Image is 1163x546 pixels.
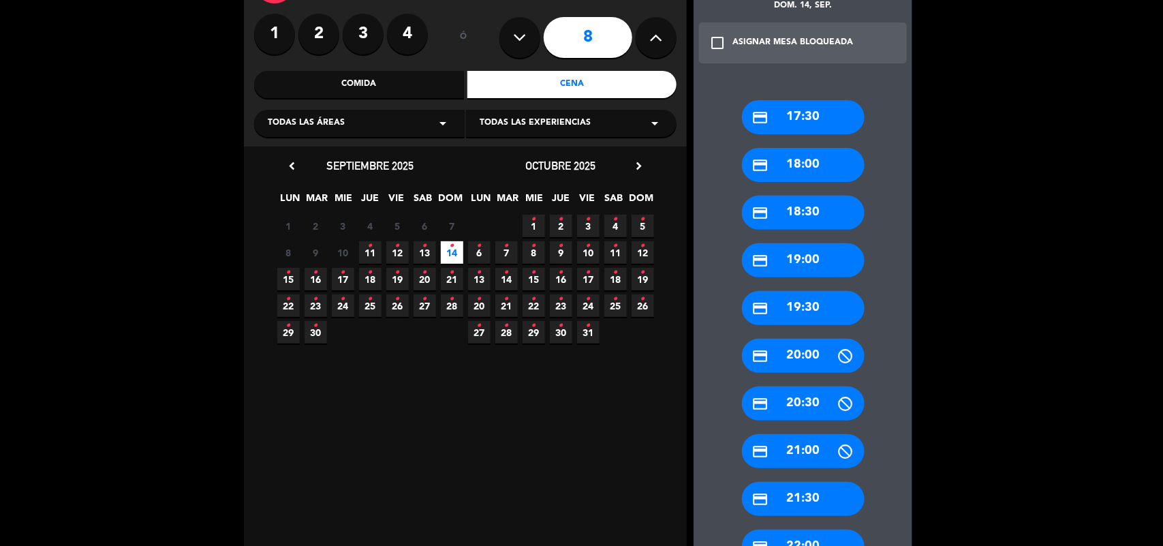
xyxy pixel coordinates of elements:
[550,321,572,344] span: 30
[450,288,454,310] i: •
[395,288,400,310] i: •
[441,294,463,317] span: 28
[332,294,354,317] span: 24
[640,235,645,257] i: •
[526,159,596,172] span: octubre 2025
[277,241,300,264] span: 8
[285,159,299,173] i: chevron_left
[752,395,769,412] i: credit_card
[386,268,409,290] span: 19
[632,215,654,237] span: 5
[603,190,625,213] span: SAB
[550,241,572,264] span: 9
[359,294,382,317] span: 25
[422,262,427,284] i: •
[368,235,373,257] i: •
[752,252,769,269] i: credit_card
[559,235,563,257] i: •
[254,71,464,98] div: Comida
[531,315,536,337] i: •
[647,115,663,132] i: arrow_drop_down
[732,36,853,50] div: ASIGNAR MESA BLOQUEADA
[577,294,600,317] span: 24
[497,190,519,213] span: MAR
[752,443,769,460] i: credit_card
[477,315,482,337] i: •
[742,291,865,325] div: 19:30
[640,262,645,284] i: •
[531,235,536,257] i: •
[752,300,769,317] i: credit_card
[742,386,865,421] div: 20:30
[495,321,518,344] span: 28
[305,215,327,237] span: 2
[313,315,318,337] i: •
[742,196,865,230] div: 18:30
[495,294,518,317] span: 21
[531,262,536,284] i: •
[386,241,409,264] span: 12
[640,288,645,310] i: •
[523,268,545,290] span: 15
[332,215,354,237] span: 3
[613,235,618,257] i: •
[477,288,482,310] i: •
[632,294,654,317] span: 26
[359,215,382,237] span: 4
[577,241,600,264] span: 10
[752,157,769,174] i: credit_card
[412,190,435,213] span: SAB
[414,268,436,290] span: 20
[752,491,769,508] i: credit_card
[632,159,646,173] i: chevron_right
[742,243,865,277] div: 19:00
[550,190,572,213] span: JUE
[386,294,409,317] span: 26
[468,268,491,290] span: 13
[414,241,436,264] span: 13
[523,321,545,344] span: 29
[395,262,400,284] i: •
[313,288,318,310] i: •
[277,268,300,290] span: 15
[422,235,427,257] i: •
[387,14,428,55] label: 4
[341,262,345,284] i: •
[523,215,545,237] span: 1
[286,315,291,337] i: •
[468,294,491,317] span: 20
[559,209,563,230] i: •
[414,294,436,317] span: 27
[752,348,769,365] i: credit_card
[477,262,482,284] i: •
[559,315,563,337] i: •
[268,117,345,130] span: Todas las áreas
[523,190,546,213] span: MIE
[279,190,302,213] span: LUN
[632,268,654,290] span: 19
[359,268,382,290] span: 18
[613,262,618,284] i: •
[441,215,463,237] span: 7
[286,288,291,310] i: •
[477,235,482,257] i: •
[286,262,291,284] i: •
[742,339,865,373] div: 20:00
[368,262,373,284] i: •
[613,209,618,230] i: •
[550,268,572,290] span: 16
[450,262,454,284] i: •
[277,215,300,237] span: 1
[586,262,591,284] i: •
[586,209,591,230] i: •
[523,241,545,264] span: 8
[368,288,373,310] i: •
[439,190,461,213] span: DOM
[305,321,327,344] span: 30
[441,14,486,61] div: ó
[313,262,318,284] i: •
[495,268,518,290] span: 14
[254,14,295,55] label: 1
[359,190,382,213] span: JUE
[441,268,463,290] span: 21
